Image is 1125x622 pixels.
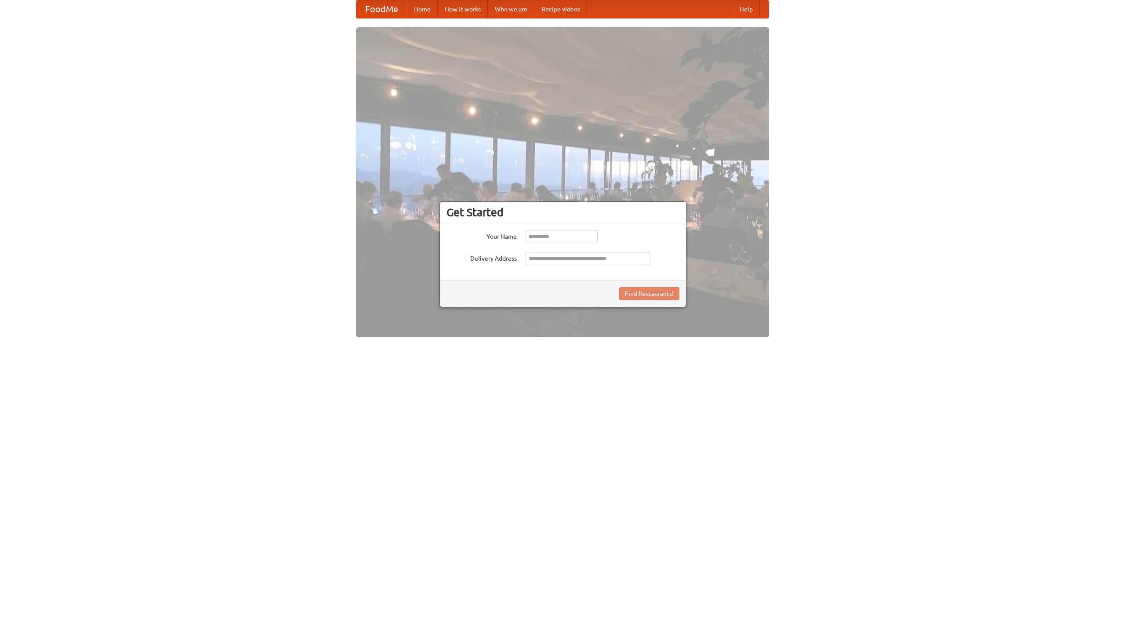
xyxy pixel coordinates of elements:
a: Home [407,0,438,18]
label: Delivery Address [446,252,517,263]
a: FoodMe [356,0,407,18]
button: Find Restaurants! [619,287,679,300]
a: Help [733,0,760,18]
h3: Get Started [446,206,679,219]
a: How it works [438,0,488,18]
label: Your Name [446,230,517,241]
a: Recipe videos [534,0,587,18]
a: Who we are [488,0,534,18]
